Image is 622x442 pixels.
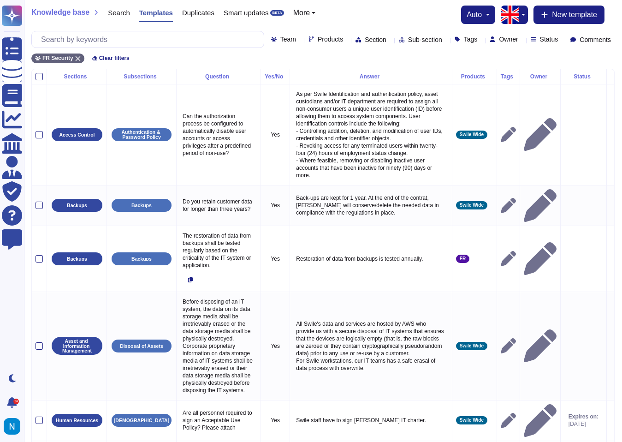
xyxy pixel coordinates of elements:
[265,74,286,79] div: Yes/No
[115,130,168,139] p: Authentication & Password Policy
[180,230,257,271] p: The restoration of data from backups shall be tested regularly based on the criticality of the IT...
[365,36,386,43] span: Section
[265,417,286,424] p: Yes
[467,11,490,18] button: auto
[294,414,448,426] p: Swile staff have to sign [PERSON_NAME] IT charter.
[131,203,152,208] p: Backups
[99,55,130,61] span: Clear filters
[2,416,27,436] button: user
[564,74,603,79] div: Status
[180,196,257,215] p: Do you retain customer data for longer than three years?
[467,11,482,18] span: auto
[460,257,466,261] span: FR
[265,131,286,138] p: Yes
[67,203,87,208] p: Backups
[139,9,173,16] span: Templates
[51,74,103,79] div: Sections
[533,6,604,24] button: New template
[552,11,597,18] span: New template
[31,9,89,16] span: Knowledge base
[294,74,448,79] div: Answer
[460,418,484,423] span: Swile Wide
[464,36,478,42] span: Tags
[59,132,95,137] p: Access Control
[294,192,448,219] p: Back-ups are kept for 1 year. At the end of the contrat, [PERSON_NAME] will conserve/delete the n...
[180,74,257,79] div: Question
[524,74,557,79] div: Owner
[56,418,98,423] p: Human Resources
[55,339,99,353] p: Asset and Information Management
[180,407,257,434] p: Are all personnel required to sign an Acceptable Use Policy? Please attach
[318,36,343,42] span: Products
[180,110,257,159] p: Can the authorization process be configured to automatically disable user accounts or access priv...
[499,36,518,42] span: Owner
[294,88,448,181] p: As per Swile Identification and authentication policy, asset custodians and/or IT department are ...
[460,132,484,137] span: Swile Wide
[540,36,558,42] span: Status
[265,202,286,209] p: Yes
[111,74,172,79] div: Subsections
[131,257,152,262] p: Backups
[293,9,316,17] button: More
[501,6,519,24] img: en
[569,420,598,428] span: [DATE]
[224,9,269,16] span: Smart updates
[67,257,87,262] p: Backups
[36,31,264,48] input: Search by keywords
[270,10,284,16] div: BETA
[120,344,163,349] p: Disposal of Assets
[108,9,130,16] span: Search
[569,413,598,420] span: Expires on:
[114,418,169,423] p: [DEMOGRAPHIC_DATA]
[501,74,516,79] div: Tags
[182,9,214,16] span: Duplicates
[294,253,448,265] p: Restoration of data from backups is tested annually.
[13,399,19,404] div: 9+
[294,318,448,374] p: All Swile's data and services are hosted by AWS who provide us with a secure disposal of IT syste...
[293,9,310,17] span: More
[180,296,257,396] p: Before disposing of an IT system, the data on its data storage media shall be irretrievably erase...
[265,342,286,350] p: Yes
[408,36,442,43] span: Sub-section
[4,418,20,435] img: user
[456,74,493,79] div: Products
[265,255,286,263] p: Yes
[460,203,484,208] span: Swile Wide
[460,344,484,348] span: Swile Wide
[580,36,611,43] span: Comments
[42,55,73,61] span: FR Security
[280,36,296,42] span: Team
